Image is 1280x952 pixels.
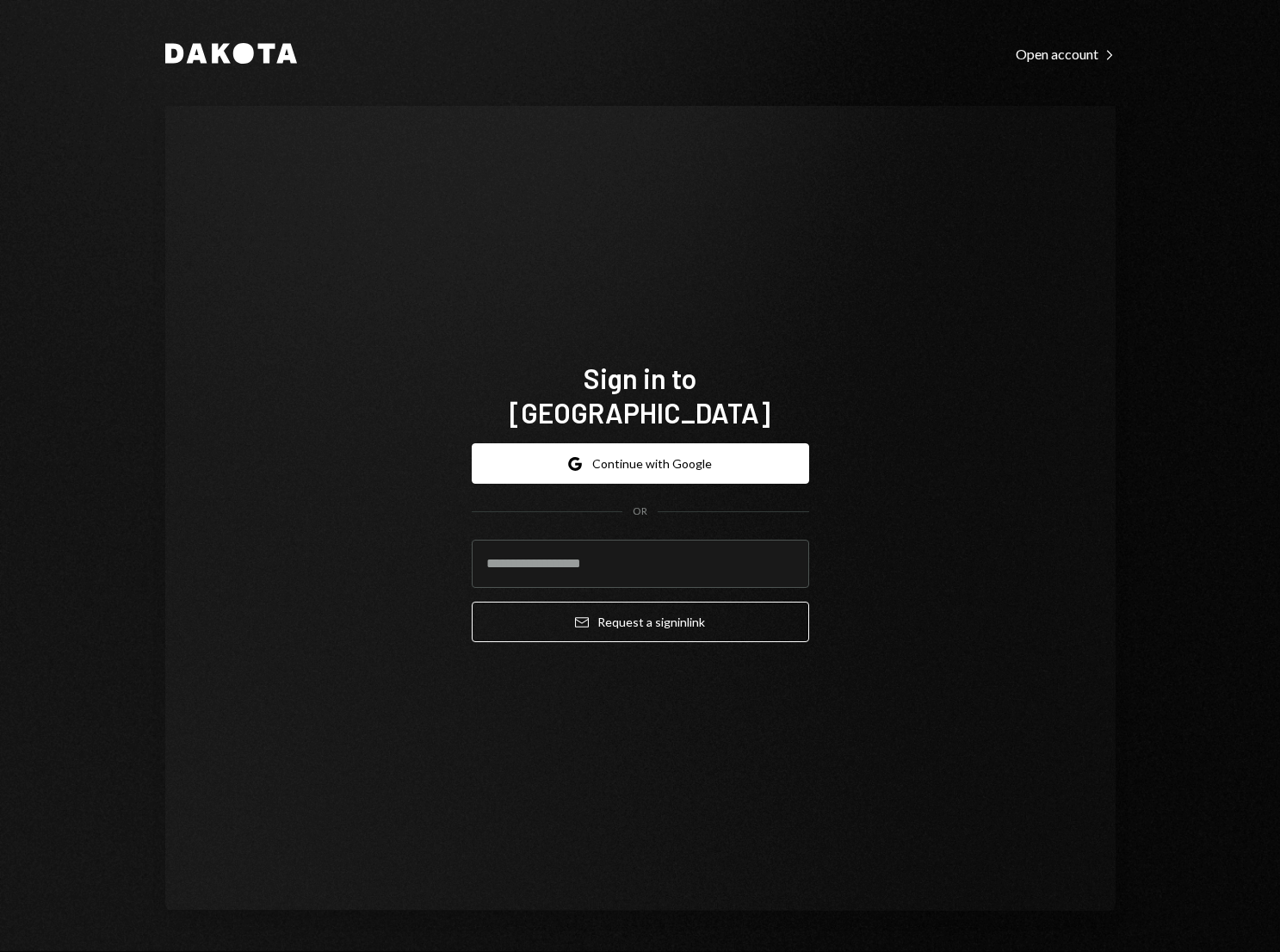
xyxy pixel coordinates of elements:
[1016,46,1116,63] div: Open account
[1016,44,1116,63] a: Open account
[472,361,809,430] h1: Sign in to [GEOGRAPHIC_DATA]
[472,602,809,642] button: Request a signinlink
[472,443,809,484] button: Continue with Google
[633,504,647,519] div: OR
